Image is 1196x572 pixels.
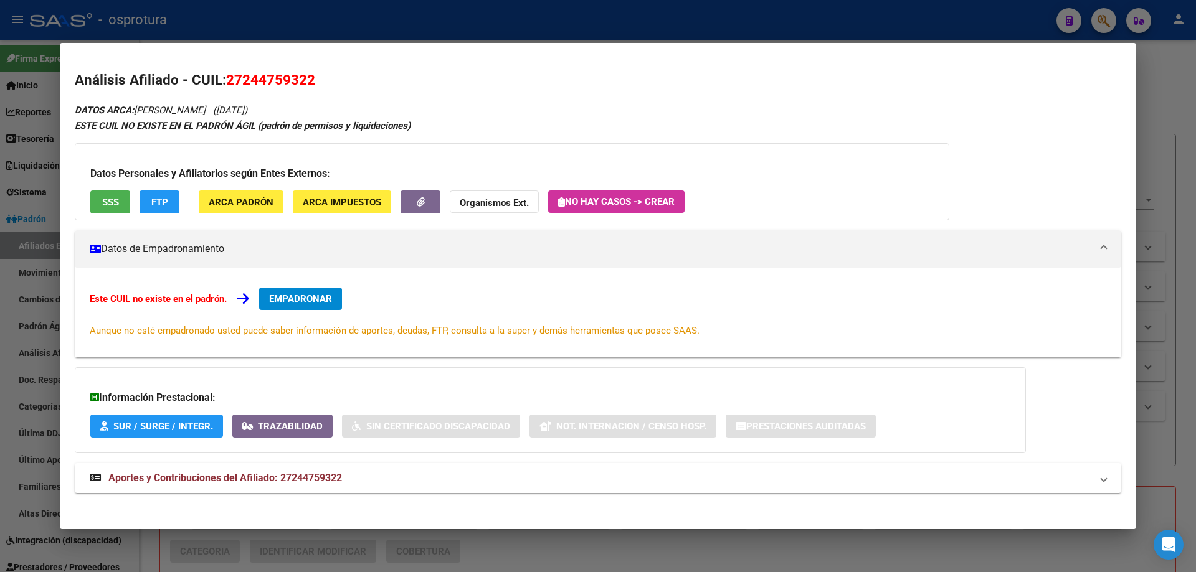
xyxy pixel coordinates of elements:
[90,293,227,304] strong: Este CUIL no existe en el padrón.
[75,105,206,116] span: [PERSON_NAME]
[90,390,1010,405] h3: Información Prestacional:
[90,415,223,438] button: SUR / SURGE / INTEGR.
[232,415,333,438] button: Trazabilidad
[226,72,315,88] span: 27244759322
[90,166,934,181] h3: Datos Personales y Afiliatorios según Entes Externos:
[90,190,130,213] button: SSS
[75,70,1121,91] h2: Análisis Afiliado - CUIL:
[450,190,539,213] button: Organismos Ext.
[303,197,381,208] span: ARCA Impuestos
[746,421,866,432] span: Prestaciones Auditadas
[213,105,247,116] span: ([DATE])
[1154,530,1184,560] div: Open Intercom Messenger
[90,325,700,336] span: Aunque no esté empadronado usted puede saber información de aportes, deudas, FTP, consulta a la s...
[460,197,529,209] strong: Organismos Ext.
[293,190,391,213] button: ARCA Impuestos
[199,190,283,213] button: ARCA Padrón
[726,415,876,438] button: Prestaciones Auditadas
[140,190,179,213] button: FTP
[90,241,1091,256] mat-panel-title: Datos de Empadronamiento
[75,230,1121,268] mat-expansion-panel-header: Datos de Empadronamiento
[75,463,1121,493] mat-expansion-panel-header: Aportes y Contribuciones del Afiliado: 27244759322
[258,421,323,432] span: Trazabilidad
[75,268,1121,357] div: Datos de Empadronamiento
[75,105,134,116] strong: DATOS ARCA:
[366,421,510,432] span: Sin Certificado Discapacidad
[113,421,213,432] span: SUR / SURGE / INTEGR.
[102,197,119,208] span: SSS
[259,288,342,310] button: EMPADRONAR
[75,120,411,131] strong: ESTE CUIL NO EXISTE EN EL PADRÓN ÁGIL (padrón de permisos y liquidaciones)
[151,197,168,208] span: FTP
[556,421,706,432] span: Not. Internacion / Censo Hosp.
[558,196,675,207] span: No hay casos -> Crear
[342,415,520,438] button: Sin Certificado Discapacidad
[269,293,332,304] span: EMPADRONAR
[209,197,273,208] span: ARCA Padrón
[548,190,685,213] button: No hay casos -> Crear
[529,415,716,438] button: Not. Internacion / Censo Hosp.
[108,472,342,484] span: Aportes y Contribuciones del Afiliado: 27244759322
